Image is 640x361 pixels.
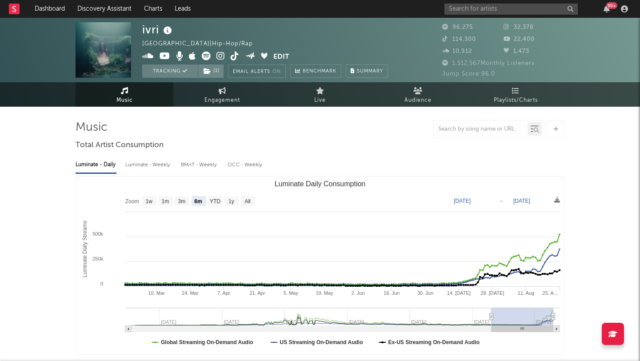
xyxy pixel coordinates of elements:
[404,95,432,106] span: Audience
[314,95,326,106] span: Live
[182,290,199,296] text: 24. Mar
[442,60,535,66] span: 1,512,567 Monthly Listeners
[480,290,504,296] text: 28. [DATE]
[417,290,433,296] text: 30. Jun
[442,48,472,54] span: 10,912
[82,221,88,277] text: Luminate Daily Streams
[178,198,186,205] text: 3m
[92,256,103,261] text: 250k
[76,157,116,172] div: Luminate - Daily
[369,82,467,107] a: Audience
[604,5,610,12] button: 99+
[142,22,174,37] div: ivri
[346,64,388,78] button: Summary
[504,24,534,30] span: 32,378
[275,180,366,188] text: Luminate Daily Consumption
[76,176,564,354] svg: Luminate Daily Consumption
[76,140,164,151] span: Total Artist Consumption
[316,290,333,296] text: 19. May
[543,290,559,296] text: 25. A…
[272,69,281,74] em: On
[148,290,165,296] text: 10. Mar
[204,95,240,106] span: Engagement
[162,198,169,205] text: 1m
[494,95,538,106] span: Playlists/Charts
[181,157,219,172] div: BMAT - Weekly
[125,198,139,205] text: Zoom
[249,290,265,296] text: 21. Apr
[442,36,476,42] span: 114,300
[116,95,133,106] span: Music
[504,36,535,42] span: 22,400
[273,52,289,63] button: Edit
[217,290,230,296] text: 7. Apr
[173,82,271,107] a: Engagement
[92,231,103,237] text: 500k
[284,290,299,296] text: 5. May
[388,339,480,345] text: Ex-US Streaming On-Demand Audio
[498,198,504,204] text: →
[444,4,578,15] input: Search for artists
[146,198,153,205] text: 1w
[198,64,224,78] span: ( 1 )
[434,126,528,133] input: Search by song name or URL
[161,339,253,345] text: Global Streaming On-Demand Audio
[606,2,617,9] div: 99 +
[357,69,383,74] span: Summary
[142,64,198,78] button: Tracking
[442,71,495,77] span: Jump Score: 96.0
[198,64,224,78] button: (1)
[100,281,103,286] text: 0
[384,290,400,296] text: 16. Jun
[303,66,336,77] span: Benchmark
[352,290,365,296] text: 2. Jun
[467,82,564,107] a: Playlists/Charts
[290,64,341,78] a: Benchmark
[271,82,369,107] a: Live
[76,82,173,107] a: Music
[125,157,172,172] div: Luminate - Weekly
[210,198,220,205] text: YTD
[454,198,471,204] text: [DATE]
[513,198,530,204] text: [DATE]
[142,39,263,49] div: [GEOGRAPHIC_DATA] | Hip-Hop/Rap
[447,290,471,296] text: 14. [DATE]
[228,198,234,205] text: 1y
[518,290,534,296] text: 11. Aug
[194,198,202,205] text: 6m
[228,157,263,172] div: OCC - Weekly
[280,339,363,345] text: US Streaming On-Demand Audio
[244,198,250,205] text: All
[442,24,473,30] span: 96,275
[504,48,529,54] span: 1,473
[228,64,286,78] button: Email AlertsOn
